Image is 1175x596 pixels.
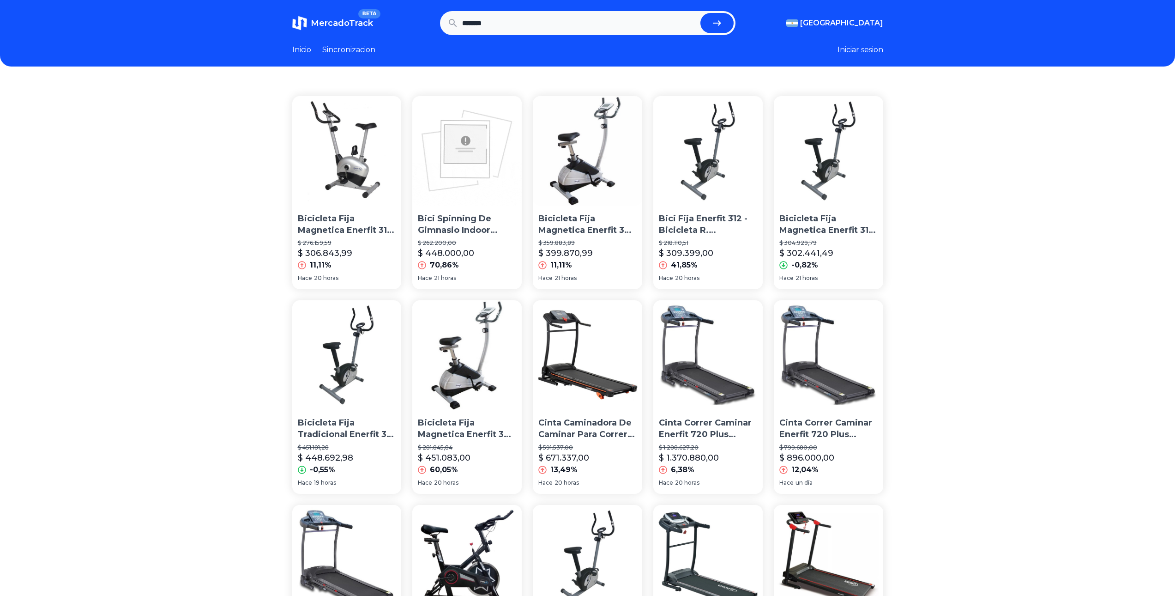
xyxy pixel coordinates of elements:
p: 70,86% [430,260,459,271]
p: 6,38% [671,464,694,475]
img: Argentina [786,19,798,27]
span: Hace [298,274,312,282]
a: Bicicleta Fija Magnetica Enerfit 312 Bici Gimnasia Todo PaisBicicleta Fija Magnetica Enerfit 312 ... [774,96,883,289]
span: Hace [779,274,794,282]
img: Cinta Correr Caminar Enerfit 720 Plus Caminadora Electrica [653,300,763,410]
button: Iniciar sesion [838,44,883,55]
span: Hace [418,479,432,487]
a: Sincronizacion [322,44,375,55]
span: un día [795,479,813,487]
p: -0,55% [310,464,335,475]
span: 20 horas [434,479,458,487]
span: 20 horas [675,479,699,487]
p: $ 262.200,00 [418,239,516,247]
a: Bici Spinning De Gimnasio Indoor EnerfitBici Spinning De Gimnasio Indoor Enerfit$ 262.200,00$ 448... [412,96,522,289]
p: 11,11% [310,260,331,271]
p: $ 276.159,59 [298,239,396,247]
p: $ 399.870,99 [538,247,593,260]
a: Cinta Correr Caminar Enerfit 720 Plus Caminadora ElectricaCinta Correr Caminar Enerfit 720 Plus C... [774,300,883,493]
img: MercadoTrack [292,16,307,30]
p: 41,85% [671,260,698,271]
span: Hace [538,274,553,282]
p: 12,04% [791,464,819,475]
span: 21 horas [434,274,456,282]
span: 21 horas [795,274,818,282]
span: 20 horas [554,479,579,487]
span: [GEOGRAPHIC_DATA] [800,18,883,29]
span: Hace [659,274,673,282]
img: Bicicleta Fija Magnetica Enerfit 320 Bici Gimnasia [533,96,642,206]
span: 20 horas [314,274,338,282]
p: Bici Spinning De Gimnasio Indoor Enerfit [418,213,516,236]
p: $ 591.537,00 [538,444,637,451]
span: 20 horas [675,274,699,282]
span: 21 horas [554,274,577,282]
p: Cinta Caminadora De Caminar Para Correr - Enerfit 730 [538,417,637,440]
span: Hace [659,479,673,487]
p: Cinta Correr Caminar Enerfit 720 Plus Caminadora Electrica [659,417,757,440]
p: $ 218.110,51 [659,239,757,247]
p: $ 359.883,89 [538,239,637,247]
p: Bicicleta Fija Magnetica Enerfit 320 Bici Fija Envio Gratis [418,417,516,440]
p: $ 451.181,28 [298,444,396,451]
span: Hace [298,479,312,487]
p: $ 304.929,79 [779,239,878,247]
span: MercadoTrack [311,18,373,28]
p: $ 281.845,84 [418,444,516,451]
p: Bicicleta Fija Tradicional Enerfit 312 Plata [298,417,396,440]
img: Bicicleta Fija Magnetica Enerfit 312 Bici Fija Gimnasia [292,96,402,206]
span: 19 horas [314,479,336,487]
a: MercadoTrackBETA [292,16,373,30]
a: Cinta Caminadora De Caminar Para Correr - Enerfit 730Cinta Caminadora De Caminar Para Correr - En... [533,300,642,493]
p: $ 896.000,00 [779,451,834,464]
p: Bicicleta Fija Magnetica Enerfit 312 Bici Gimnasia Todo Pais [779,213,878,236]
p: $ 448.692,98 [298,451,353,464]
p: $ 309.399,00 [659,247,713,260]
button: [GEOGRAPHIC_DATA] [786,18,883,29]
img: Bici Fija Enerfit 312 - Bicicleta R. Magnetica Envio Gratis [653,96,763,206]
p: Cinta Correr Caminar Enerfit 720 Plus Caminadora Electrica [779,417,878,440]
img: Bicicleta Fija Magnetica Enerfit 320 Bici Fija Envio Gratis [412,300,522,410]
span: Hace [779,479,794,487]
img: Bici Spinning De Gimnasio Indoor Enerfit [412,96,522,206]
p: Bici Fija Enerfit 312 - Bicicleta R. Magnetica Envio Gratis [659,213,757,236]
p: Bicicleta Fija Magnetica Enerfit 312 Bici Fija Gimnasia [298,213,396,236]
p: $ 306.843,99 [298,247,352,260]
p: $ 302.441,49 [779,247,833,260]
a: Bici Fija Enerfit 312 - Bicicleta R. Magnetica Envio GratisBici Fija Enerfit 312 - Bicicleta R. M... [653,96,763,289]
span: BETA [358,9,380,18]
img: Bicicleta Fija Magnetica Enerfit 312 Bici Gimnasia Todo Pais [774,96,883,206]
span: Hace [538,479,553,487]
p: 60,05% [430,464,458,475]
img: Cinta Correr Caminar Enerfit 720 Plus Caminadora Electrica [774,300,883,410]
p: $ 451.083,00 [418,451,470,464]
a: Bicicleta Fija Magnetica Enerfit 320 Bici Fija Envio GratisBicicleta Fija Magnetica Enerfit 320 B... [412,300,522,493]
p: 11,11% [550,260,572,271]
a: Bicicleta Fija Magnetica Enerfit 320 Bici GimnasiaBicicleta Fija Magnetica Enerfit 320 Bici Gimna... [533,96,642,289]
a: Bicicleta Fija Magnetica Enerfit 312 Bici Fija GimnasiaBicicleta Fija Magnetica Enerfit 312 Bici ... [292,96,402,289]
p: $ 1.288.627,20 [659,444,757,451]
a: Cinta Correr Caminar Enerfit 720 Plus Caminadora ElectricaCinta Correr Caminar Enerfit 720 Plus C... [653,300,763,493]
p: Bicicleta Fija Magnetica Enerfit 320 Bici Gimnasia [538,213,637,236]
img: Cinta Caminadora De Caminar Para Correr - Enerfit 730 [533,300,642,410]
span: Hace [418,274,432,282]
p: $ 799.680,00 [779,444,878,451]
a: Bicicleta Fija Tradicional Enerfit 312 PlataBicicleta Fija Tradicional Enerfit 312 Plata$ 451.181... [292,300,402,493]
img: Bicicleta Fija Tradicional Enerfit 312 Plata [292,300,402,410]
p: -0,82% [791,260,818,271]
p: $ 448.000,00 [418,247,474,260]
p: 13,49% [550,464,578,475]
p: $ 1.370.880,00 [659,451,719,464]
p: $ 671.337,00 [538,451,589,464]
a: Inicio [292,44,311,55]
